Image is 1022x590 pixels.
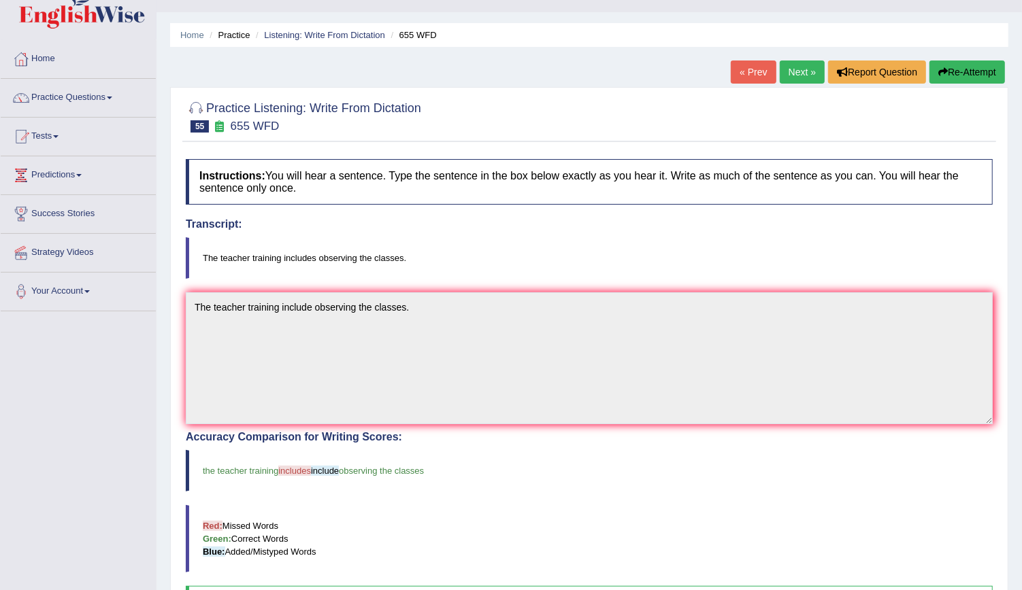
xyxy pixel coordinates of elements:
span: include [311,466,339,476]
span: 55 [191,120,209,133]
a: Home [180,30,204,40]
button: Report Question [828,60,926,84]
a: Success Stories [1,195,156,229]
h2: Practice Listening: Write From Dictation [186,99,421,133]
a: Next » [780,60,825,84]
a: « Prev [731,60,776,84]
li: Practice [206,29,250,41]
a: Your Account [1,273,156,307]
h4: Accuracy Comparison for Writing Scores: [186,431,993,443]
b: Red: [203,521,222,531]
a: Listening: Write From Dictation [264,30,385,40]
span: includes [278,466,311,476]
small: Exam occurring question [212,120,227,133]
b: Blue: [203,546,225,557]
blockquote: Missed Words Correct Words Added/Mistyped Words [186,505,993,572]
blockquote: The teacher training includes observing the classes. [186,237,993,279]
li: 655 WFD [388,29,437,41]
small: 655 WFD [231,120,280,133]
a: Predictions [1,156,156,190]
b: Green: [203,534,231,544]
h4: You will hear a sentence. Type the sentence in the box below exactly as you hear it. Write as muc... [186,159,993,205]
span: the teacher training [203,466,278,476]
h4: Transcript: [186,218,993,230]
a: Tests [1,118,156,152]
b: Instructions: [199,170,265,181]
span: observing the classes [339,466,424,476]
a: Practice Questions [1,79,156,113]
button: Re-Attempt [929,60,1005,84]
a: Strategy Videos [1,234,156,268]
a: Home [1,40,156,74]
